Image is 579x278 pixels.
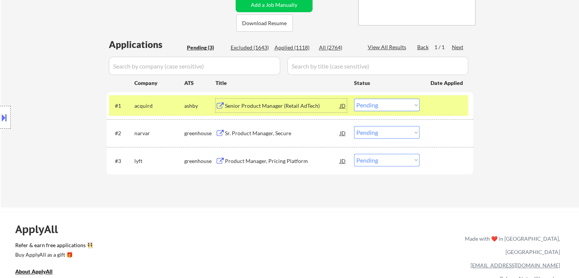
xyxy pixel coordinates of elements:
[471,262,560,268] a: [EMAIL_ADDRESS][DOMAIN_NAME]
[462,232,560,259] div: Made with ❤️ in [GEOGRAPHIC_DATA], [GEOGRAPHIC_DATA]
[339,99,347,112] div: JD
[15,251,91,260] a: Buy ApplyAll as a gift 🎁
[431,79,464,87] div: Date Applied
[15,267,63,277] a: About ApplyAll
[109,57,280,75] input: Search by company (case sensitive)
[109,40,184,49] div: Applications
[287,57,468,75] input: Search by title (case sensitive)
[319,44,357,51] div: All (2764)
[339,154,347,168] div: JD
[134,102,184,110] div: acquird
[225,129,340,137] div: Sr. Product Manager, Secure
[274,44,313,51] div: Applied (1118)
[417,43,429,51] div: Back
[236,14,293,32] button: Download Resume
[452,43,464,51] div: Next
[184,79,215,87] div: ATS
[225,157,340,165] div: Product Manager, Pricing Platform
[339,126,347,140] div: JD
[134,157,184,165] div: lyft
[15,243,306,251] a: Refer & earn free applications 👯‍♀️
[15,223,67,236] div: ApplyAll
[134,129,184,137] div: narvar
[134,79,184,87] div: Company
[15,252,91,257] div: Buy ApplyAll as a gift 🎁
[215,79,347,87] div: Title
[184,129,215,137] div: greenhouse
[354,76,419,89] div: Status
[184,102,215,110] div: ashby
[368,43,408,51] div: View All Results
[225,102,340,110] div: Senior Product Manager (Retail AdTech)
[15,268,53,275] u: About ApplyAll
[434,43,452,51] div: 1 / 1
[187,44,225,51] div: Pending (3)
[231,44,269,51] div: Excluded (1643)
[184,157,215,165] div: greenhouse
